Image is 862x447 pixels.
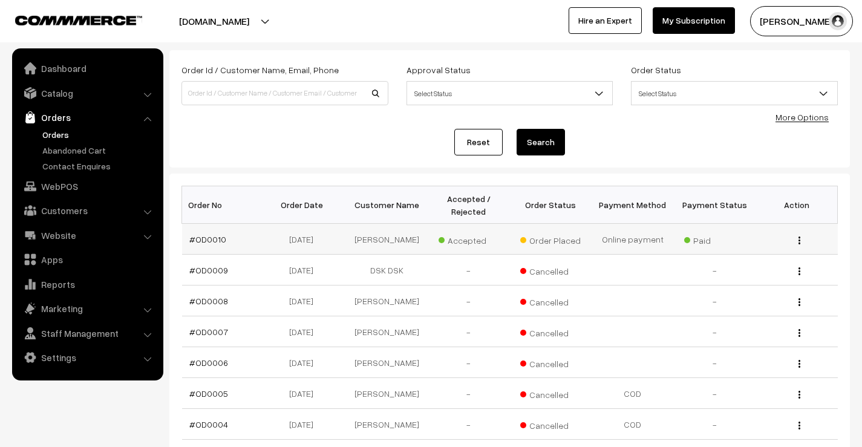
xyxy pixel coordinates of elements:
[632,83,837,104] span: Select Status
[439,231,499,247] span: Accepted
[407,64,471,76] label: Approval Status
[264,316,346,347] td: [DATE]
[264,409,346,440] td: [DATE]
[798,298,800,306] img: Menu
[428,347,510,378] td: -
[798,360,800,368] img: Menu
[592,409,674,440] td: COD
[750,6,853,36] button: [PERSON_NAME]…
[346,409,428,440] td: [PERSON_NAME]
[181,81,388,105] input: Order Id / Customer Name / Customer Email / Customer Phone
[264,285,346,316] td: [DATE]
[15,12,121,27] a: COMMMERCE
[39,128,159,141] a: Orders
[39,160,159,172] a: Contact Enquires
[428,316,510,347] td: -
[520,354,581,370] span: Cancelled
[428,285,510,316] td: -
[15,175,159,197] a: WebPOS
[798,422,800,429] img: Menu
[407,81,613,105] span: Select Status
[428,378,510,409] td: -
[189,327,228,337] a: #OD0007
[15,322,159,344] a: Staff Management
[520,385,581,401] span: Cancelled
[182,186,264,224] th: Order No
[454,129,503,155] a: Reset
[674,378,756,409] td: -
[15,16,142,25] img: COMMMERCE
[264,186,346,224] th: Order Date
[15,82,159,104] a: Catalog
[137,6,292,36] button: [DOMAIN_NAME]
[39,144,159,157] a: Abandoned Cart
[189,388,228,399] a: #OD0005
[798,237,800,244] img: Menu
[428,186,510,224] th: Accepted / Rejected
[684,231,745,247] span: Paid
[346,378,428,409] td: [PERSON_NAME]
[346,186,428,224] th: Customer Name
[592,186,674,224] th: Payment Method
[407,83,613,104] span: Select Status
[674,316,756,347] td: -
[15,298,159,319] a: Marketing
[15,106,159,128] a: Orders
[592,378,674,409] td: COD
[520,324,581,339] span: Cancelled
[346,285,428,316] td: [PERSON_NAME]
[520,416,581,432] span: Cancelled
[775,112,829,122] a: More Options
[798,267,800,275] img: Menu
[189,357,228,368] a: #OD0006
[592,224,674,255] td: Online payment
[346,224,428,255] td: [PERSON_NAME]
[346,347,428,378] td: [PERSON_NAME]
[674,285,756,316] td: -
[428,409,510,440] td: -
[346,316,428,347] td: [PERSON_NAME]
[798,391,800,399] img: Menu
[674,255,756,285] td: -
[520,262,581,278] span: Cancelled
[674,409,756,440] td: -
[15,249,159,270] a: Apps
[520,231,581,247] span: Order Placed
[264,347,346,378] td: [DATE]
[631,64,681,76] label: Order Status
[264,378,346,409] td: [DATE]
[15,200,159,221] a: Customers
[15,273,159,295] a: Reports
[517,129,565,155] button: Search
[428,255,510,285] td: -
[189,419,228,429] a: #OD0004
[674,347,756,378] td: -
[798,329,800,337] img: Menu
[189,265,228,275] a: #OD0009
[653,7,735,34] a: My Subscription
[510,186,592,224] th: Order Status
[181,64,339,76] label: Order Id / Customer Name, Email, Phone
[346,255,428,285] td: DSK DSK
[15,224,159,246] a: Website
[520,293,581,308] span: Cancelled
[674,186,756,224] th: Payment Status
[189,296,228,306] a: #OD0008
[631,81,838,105] span: Select Status
[264,255,346,285] td: [DATE]
[829,12,847,30] img: user
[569,7,642,34] a: Hire an Expert
[756,186,838,224] th: Action
[264,224,346,255] td: [DATE]
[15,57,159,79] a: Dashboard
[189,234,226,244] a: #OD0010
[15,347,159,368] a: Settings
